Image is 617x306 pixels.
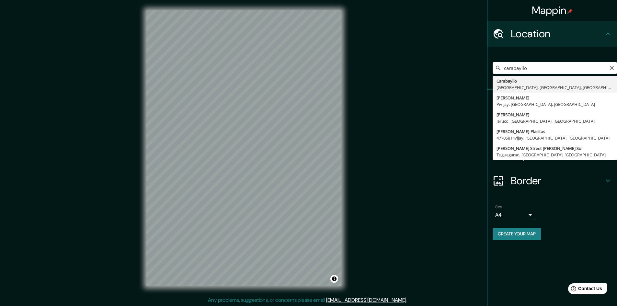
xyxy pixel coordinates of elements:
div: Layout [487,142,617,168]
a: [EMAIL_ADDRESS][DOMAIN_NAME] [326,297,406,303]
h4: Layout [511,148,604,161]
div: [GEOGRAPHIC_DATA], [GEOGRAPHIC_DATA], [GEOGRAPHIC_DATA] [497,84,613,91]
button: Toggle attribution [330,275,338,283]
div: 477058 Pivijay, [GEOGRAPHIC_DATA], [GEOGRAPHIC_DATA] [497,135,613,141]
label: Size [495,204,502,210]
h4: Location [511,27,604,40]
div: Style [487,116,617,142]
div: Carabayllo [497,78,613,84]
img: pin-icon.png [567,9,573,14]
div: Location [487,21,617,47]
div: [PERSON_NAME]-Placitas [497,128,613,135]
canvas: Map [146,10,341,286]
h4: Border [511,174,604,187]
div: A4 [495,210,534,220]
h4: Mappin [532,4,573,17]
button: Create your map [493,228,541,240]
button: Clear [609,64,614,71]
input: Pick your city or area [493,62,617,74]
div: Pins [487,90,617,116]
div: Jaruco, [GEOGRAPHIC_DATA], [GEOGRAPHIC_DATA] [497,118,613,124]
iframe: Help widget launcher [559,281,610,299]
div: Border [487,168,617,194]
div: . [407,296,408,304]
div: [PERSON_NAME] [497,111,613,118]
div: . [408,296,409,304]
div: [PERSON_NAME] Street [PERSON_NAME] Sur [497,145,613,152]
p: Any problems, suggestions, or concerns please email . [208,296,407,304]
div: Pivijay, [GEOGRAPHIC_DATA], [GEOGRAPHIC_DATA] [497,101,613,108]
div: Tuguegarao, [GEOGRAPHIC_DATA], [GEOGRAPHIC_DATA] [497,152,613,158]
div: [PERSON_NAME] [497,95,613,101]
